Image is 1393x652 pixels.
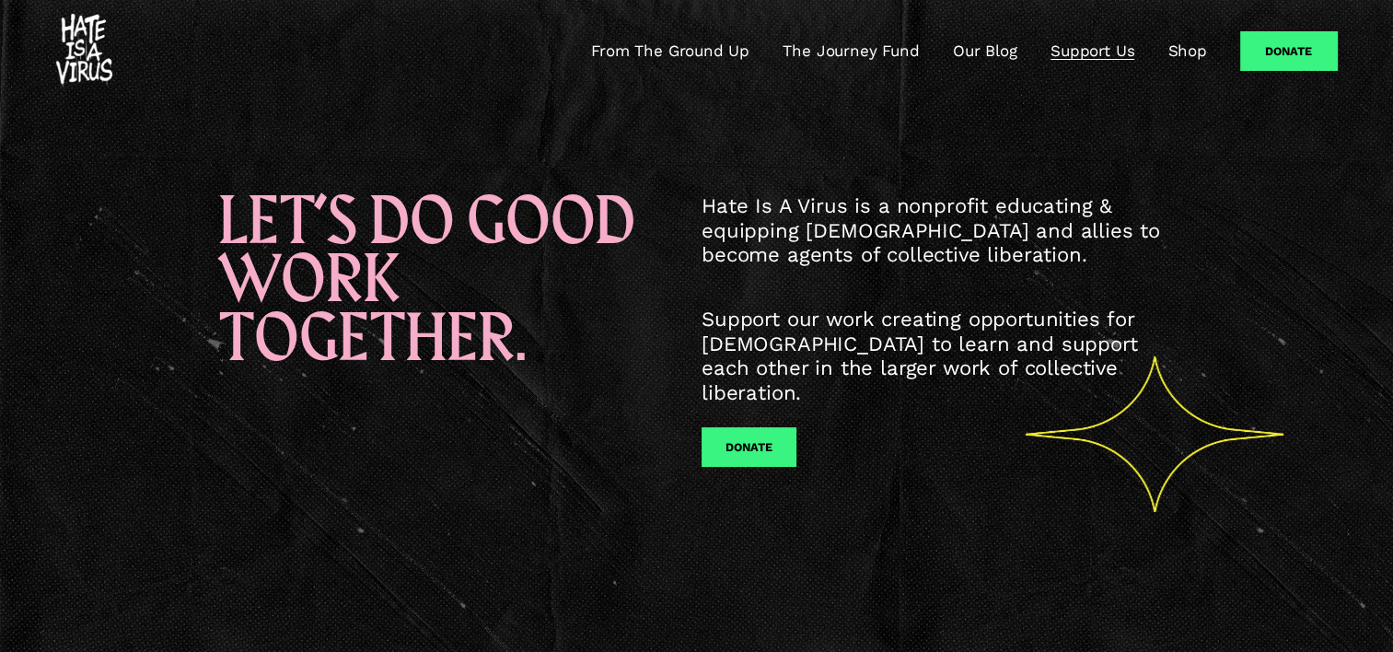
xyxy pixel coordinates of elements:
[702,427,796,467] button: DONATE
[56,14,112,87] img: #HATEISAVIRUS
[1240,31,1337,70] a: Donate
[783,40,919,62] a: The Journey Fund
[1051,40,1134,62] a: Support Us
[702,307,1144,404] span: Support our work creating opportunities for [DEMOGRAPHIC_DATA] to learn and support each other in...
[217,180,646,380] span: LET’S DO GOOD WORK TOGETHER.
[702,193,1167,266] span: Hate Is A Virus is a nonprofit educating & equipping [DEMOGRAPHIC_DATA] and allies to become agen...
[1167,40,1206,62] a: Shop
[953,40,1017,62] a: Our Blog
[591,40,749,62] a: From The Ground Up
